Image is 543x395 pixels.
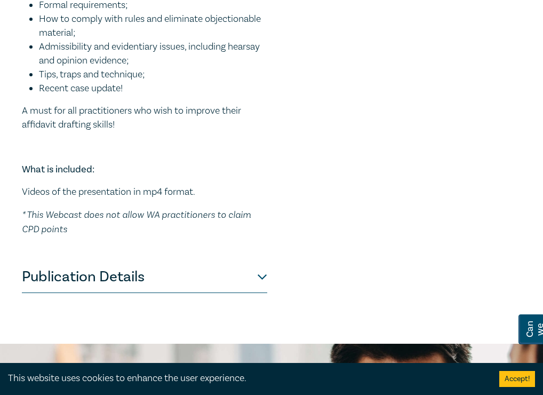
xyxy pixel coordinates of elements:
p: Videos of the presentation in mp4 format. [22,185,267,199]
strong: What is included: [22,163,94,176]
div: This website uses cookies to enhance the user experience. [8,372,483,385]
li: Recent case update! [39,82,267,96]
li: Admissibility and evidentiary issues, including hearsay and opinion evidence; [39,40,267,68]
em: * This Webcast does not allow WA practitioners to claim CPD points [22,209,251,234]
button: Accept cookies [499,371,535,387]
li: How to comply with rules and eliminate objectionable material; [39,12,267,40]
p: A must for all practitioners who wish to improve their affidavit drafting skills! [22,104,267,132]
li: Tips, traps and technique; [39,68,267,82]
button: Publication Details [22,261,267,293]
